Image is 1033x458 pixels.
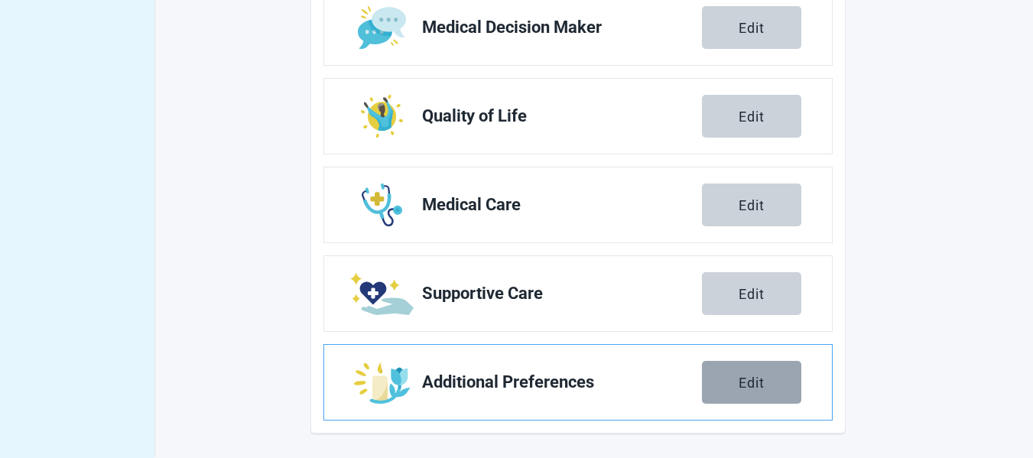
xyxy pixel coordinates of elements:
[702,272,801,315] button: Edit
[739,109,765,124] div: Edit
[324,167,832,242] a: Edit Medical Care section
[739,197,765,213] div: Edit
[422,18,702,37] span: Medical Decision Maker
[702,184,801,226] button: Edit
[739,286,765,301] div: Edit
[422,107,702,125] span: Quality of Life
[702,6,801,49] button: Edit
[702,95,801,138] button: Edit
[702,361,801,404] button: Edit
[422,373,702,391] span: Additional Preferences
[324,345,832,420] a: Edit Additional Preferences section
[739,20,765,35] div: Edit
[324,79,832,154] a: Edit Quality of Life section
[422,284,702,303] span: Supportive Care
[422,196,702,214] span: Medical Care
[324,256,832,331] a: Edit Supportive Care section
[739,375,765,390] div: Edit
